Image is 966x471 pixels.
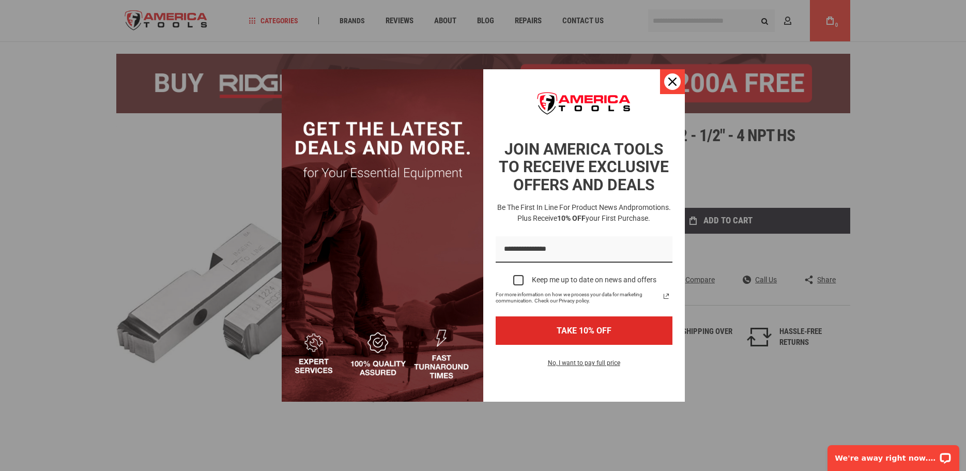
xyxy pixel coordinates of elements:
[494,202,674,224] h3: Be the first in line for product news and
[496,236,672,263] input: Email field
[496,316,672,345] button: TAKE 10% OFF
[660,290,672,302] a: Read our Privacy Policy
[660,290,672,302] svg: link icon
[532,276,656,284] div: Keep me up to date on news and offers
[496,292,660,304] span: For more information on how we process your data for marketing communication. Check our Privacy p...
[668,78,677,86] svg: close icon
[557,214,586,222] strong: 10% OFF
[660,69,685,94] button: Close
[499,140,669,194] strong: JOIN AMERICA TOOLS TO RECEIVE EXCLUSIVE OFFERS AND DEALS
[821,438,966,471] iframe: LiveChat chat widget
[540,357,628,375] button: No, I want to pay full price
